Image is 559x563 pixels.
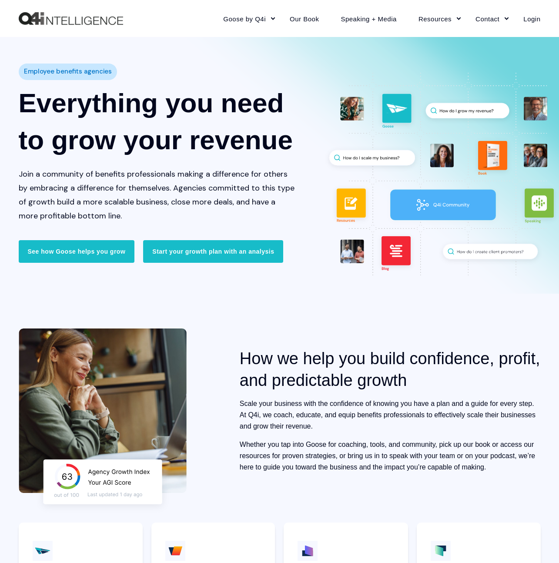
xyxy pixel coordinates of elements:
h2: How we help you build confidence, profit, and predictable growth [240,348,541,391]
a: Back to Home [19,12,123,25]
img: Q4intelligence, LLC logo [19,12,123,25]
span: Employee benefits agencies [24,65,112,78]
img: Goose icon [32,540,54,562]
img: 12 [297,540,318,562]
a: Start your growth plan with an analysis [143,240,283,263]
img: 10 [164,540,186,562]
p: Join a community of benefits professionals making a difference for others by embracing a differen... [19,167,295,223]
img: Public Site ions [430,540,452,562]
p: Scale your business with the confidence of knowing you have a plan and a guide for every step. At... [240,398,541,432]
p: Whether you tap into Goose for coaching, tools, and community, pick up our book or access our res... [240,439,541,473]
h1: Everything you need to grow your revenue [19,84,295,158]
a: See how Goose helps you grow [19,240,135,263]
img: Woman smiling looking at her laptop with a floating graphic displaying Agency Growth Index results [19,328,187,514]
